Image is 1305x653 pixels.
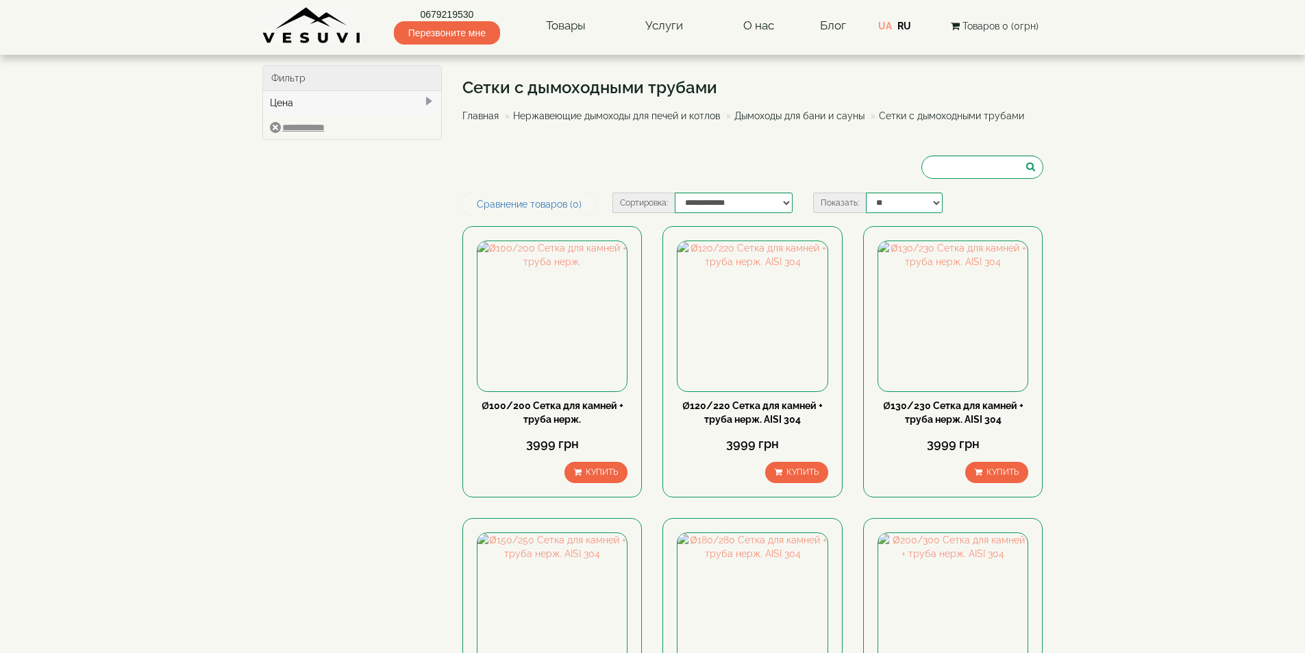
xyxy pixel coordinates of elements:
[965,462,1028,483] button: Купить
[394,21,500,45] span: Перезвоните мне
[878,435,1028,453] div: 3999 грн
[477,241,627,391] img: Ø100/200 Сетка для камней + труба нерж.
[867,109,1024,123] li: Сетки с дымоходными трубами
[897,21,911,32] a: RU
[765,462,828,483] button: Купить
[947,19,1043,34] button: Товаров 0 (0грн)
[262,7,362,45] img: Завод VESUVI
[462,193,596,216] a: Сравнение товаров (0)
[477,435,627,453] div: 3999 грн
[482,400,623,425] a: Ø100/200 Сетка для камней + труба нерж.
[263,91,442,114] div: Цена
[632,10,697,42] a: Услуги
[513,110,720,121] a: Нержавеющие дымоходы для печей и котлов
[734,110,865,121] a: Дымоходы для бани и сауны
[878,21,892,32] a: UA
[612,193,675,213] label: Сортировка:
[730,10,788,42] a: О нас
[682,400,823,425] a: Ø120/220 Сетка для камней + труба нерж. AISI 304
[564,462,627,483] button: Купить
[883,400,1023,425] a: Ø130/230 Сетка для камней + труба нерж. AISI 304
[532,10,599,42] a: Товары
[263,66,442,91] div: Фильтр
[394,8,500,21] a: 0679219530
[678,241,827,391] img: Ø120/220 Сетка для камней + труба нерж. AISI 304
[462,110,499,121] a: Главная
[878,241,1028,391] img: Ø130/230 Сетка для камней + труба нерж. AISI 304
[786,467,819,477] span: Купить
[677,435,828,453] div: 3999 грн
[820,19,846,32] a: Блог
[462,79,1034,97] h1: Сетки с дымоходными трубами
[813,193,866,213] label: Показать:
[986,467,1019,477] span: Купить
[586,467,618,477] span: Купить
[962,21,1039,32] span: Товаров 0 (0грн)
